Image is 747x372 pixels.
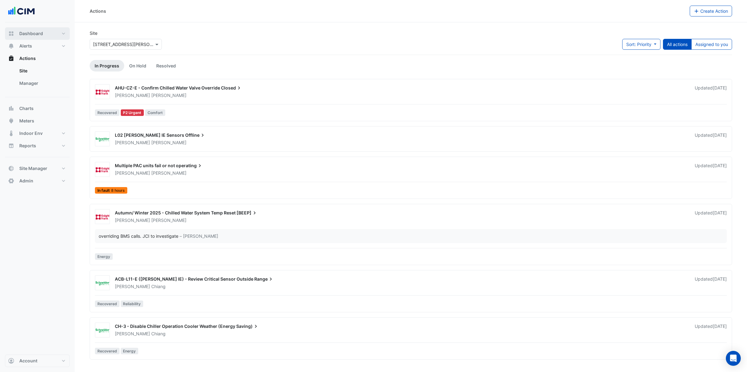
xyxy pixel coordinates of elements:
app-icon: Reports [8,143,14,149]
button: Meters [5,115,70,127]
span: [PERSON_NAME] [115,170,150,176]
span: Mon 02-Jun-2025 14:12 AEST [713,210,727,215]
button: Create Action [690,6,732,16]
a: Resolved [151,60,181,71]
a: Site [14,65,70,77]
button: Alerts [5,40,70,52]
span: [PERSON_NAME] [151,170,186,176]
button: Assigned to you [691,39,732,50]
img: Knight Frank Pembroke [95,214,110,220]
div: Updated [695,163,727,176]
span: L02 [PERSON_NAME] IE Sensors [115,132,184,138]
button: Indoor Env [5,127,70,140]
span: Chiang [151,283,166,290]
span: [PERSON_NAME] [115,331,150,336]
app-icon: Meters [8,118,14,124]
span: 8 hours [111,189,125,192]
span: [BEEP] [237,210,258,216]
button: Dashboard [5,27,70,40]
span: Tue 24-Sep-2024 10:49 AEST [713,324,727,329]
span: Account [19,358,37,364]
span: Recovered [95,109,120,116]
span: [PERSON_NAME] [115,284,150,289]
div: Updated [695,323,727,337]
app-icon: Admin [8,178,14,184]
img: Schneider Electric [95,280,110,286]
img: Schneider Electric [95,327,110,333]
app-icon: Site Manager [8,165,14,172]
div: overriding BMS calls. JCI to investigate [99,233,178,239]
button: Sort: Priority [622,39,660,50]
span: [PERSON_NAME] [151,217,186,223]
span: Saving) [236,323,259,329]
span: In fault [95,187,127,194]
div: Updated [695,132,727,146]
span: Closed [221,85,242,91]
span: Mon 07-Jul-2025 14:11 AEST [713,85,727,90]
div: Actions [90,8,106,14]
span: Recovered [95,348,120,354]
span: CH-3 - Disable Chiller Operation Cooler Weather (Energy [115,324,235,329]
span: Actions [19,55,36,62]
span: Mon 01-Sep-2025 14:13 AEST [713,132,727,138]
span: [PERSON_NAME] [115,93,150,98]
span: [PERSON_NAME] [115,218,150,223]
label: Site [90,30,97,36]
button: All actions [663,39,692,50]
app-icon: Actions [8,55,14,62]
div: P2 Urgent [121,109,144,116]
div: Updated [695,85,727,99]
div: Actions [5,65,70,92]
span: AHU-CZ-E - Confirm Chilled Water Valve Override [115,85,220,90]
span: Mon 07-Jul-2025 14:39 AEST [713,163,727,168]
span: Offline [185,132,206,138]
div: Updated [695,276,727,290]
button: Charts [5,102,70,115]
span: Sort: Priority [626,42,651,47]
div: Updated [695,210,727,223]
span: Recovered [95,301,120,307]
img: Company Logo [7,5,35,17]
img: Knight Frank Pembroke [95,167,110,173]
span: Dashboard [19,30,43,37]
span: Create Action [700,8,728,14]
span: Multiple PAC units fail or not [115,163,175,168]
span: Reports [19,143,36,149]
a: On Hold [124,60,151,71]
button: Admin [5,175,70,187]
span: [PERSON_NAME] [151,140,186,146]
span: – [PERSON_NAME] [180,233,218,239]
span: Energy [95,253,113,260]
button: Account [5,355,70,367]
span: Indoor Env [19,130,43,136]
a: In Progress [90,60,124,71]
img: Schneider Electric [95,136,110,142]
app-icon: Dashboard [8,30,14,37]
span: Alerts [19,43,32,49]
button: Site Manager [5,162,70,175]
div: Open Intercom Messenger [726,351,741,366]
span: Energy [121,348,139,354]
span: operating [176,163,203,169]
app-icon: Charts [8,105,14,112]
span: ACB-L11-E ([PERSON_NAME] IE) - Review Critical Sensor Outside [115,276,253,282]
span: Reliability [121,301,143,307]
span: Tue 24-Sep-2024 12:07 AEST [713,276,727,282]
span: [PERSON_NAME] [115,140,150,145]
img: Knight Frank Pembroke [95,89,110,95]
span: Meters [19,118,34,124]
span: Comfort [145,109,165,116]
app-icon: Indoor Env [8,130,14,136]
span: Admin [19,178,33,184]
app-icon: Alerts [8,43,14,49]
span: Charts [19,105,34,112]
button: Actions [5,52,70,65]
span: Autumn/ Winter 2025 - Chilled Water System Temp Reset [115,210,236,215]
span: Site Manager [19,165,47,172]
span: Chiang [151,331,166,337]
span: [PERSON_NAME] [151,92,186,99]
span: Range [254,276,274,282]
button: Reports [5,140,70,152]
a: Manager [14,77,70,90]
